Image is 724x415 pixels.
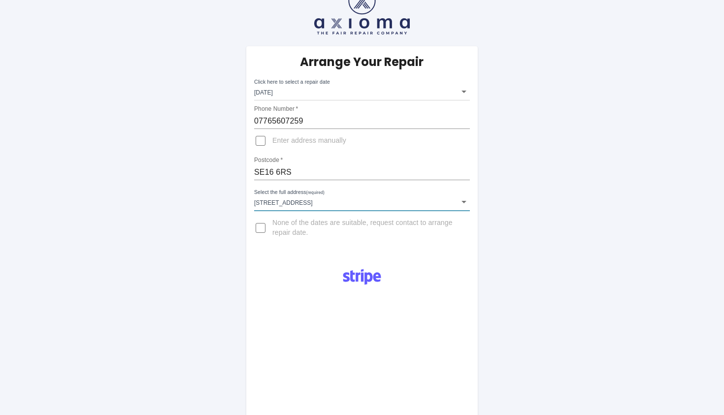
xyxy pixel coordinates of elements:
div: [DATE] [254,83,470,100]
span: None of the dates are suitable, request contact to arrange repair date. [272,218,462,238]
span: Enter address manually [272,136,346,146]
label: Select the full address [254,189,325,196]
h5: Arrange Your Repair [300,54,424,70]
small: (required) [306,191,325,195]
label: Postcode [254,156,283,164]
img: Logo [337,265,387,289]
div: [STREET_ADDRESS] [254,193,470,211]
label: Phone Number [254,105,298,113]
label: Click here to select a repair date [254,78,330,86]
